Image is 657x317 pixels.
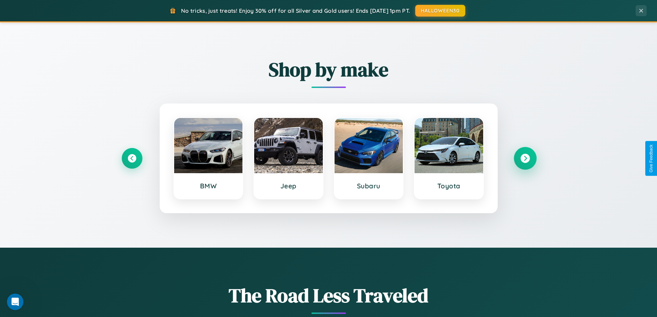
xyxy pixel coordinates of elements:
h2: Shop by make [122,56,536,83]
span: No tricks, just treats! Enjoy 30% off for all Silver and Gold users! Ends [DATE] 1pm PT. [181,7,410,14]
h3: Jeep [261,182,316,190]
h1: The Road Less Traveled [122,282,536,309]
button: HALLOWEEN30 [415,5,465,17]
div: Give Feedback [649,145,654,172]
h3: Subaru [341,182,396,190]
iframe: Intercom live chat [7,294,23,310]
h3: Toyota [421,182,476,190]
h3: BMW [181,182,236,190]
